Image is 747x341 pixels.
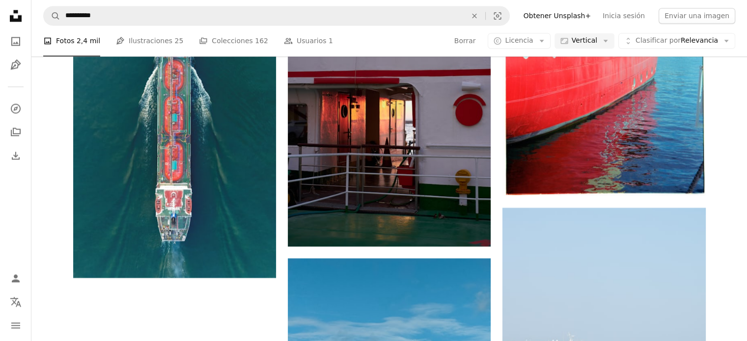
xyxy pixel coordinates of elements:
[572,36,597,46] span: Vertical
[329,36,333,47] span: 1
[618,33,735,49] button: Clasificar porRelevancia
[6,122,26,142] a: Colecciones
[454,33,476,49] button: Borrar
[488,33,550,49] button: Licencia
[6,6,26,27] a: Inicio — Unsplash
[6,31,26,51] a: Fotos
[464,6,485,25] button: Borrar
[636,37,681,45] span: Clasificar por
[554,33,614,49] button: Vertical
[199,26,268,57] a: Colecciones 162
[255,36,268,47] span: 162
[6,146,26,165] a: Historial de descargas
[505,37,533,45] span: Licencia
[6,268,26,288] a: Iniciar sesión / Registrarse
[116,26,183,57] a: Ilustraciones 25
[284,26,333,57] a: Usuarios 1
[518,8,597,24] a: Obtener Unsplash+
[659,8,735,24] button: Enviar una imagen
[6,55,26,75] a: Ilustraciones
[174,36,183,47] span: 25
[597,8,651,24] a: Inicia sesión
[6,292,26,312] button: Idioma
[636,36,718,46] span: Relevancia
[6,99,26,118] a: Explorar
[73,121,276,130] a: Buque cisterna de gas GLP de velocidad máxima en el mar para su transporte.
[6,315,26,335] button: Menú
[486,6,509,25] button: Búsqueda visual
[288,115,491,124] a: Un edificio blanco con puertas rojas y blancas
[44,6,60,25] button: Buscar en Unsplash
[43,6,510,26] form: Encuentra imágenes en todo el sitio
